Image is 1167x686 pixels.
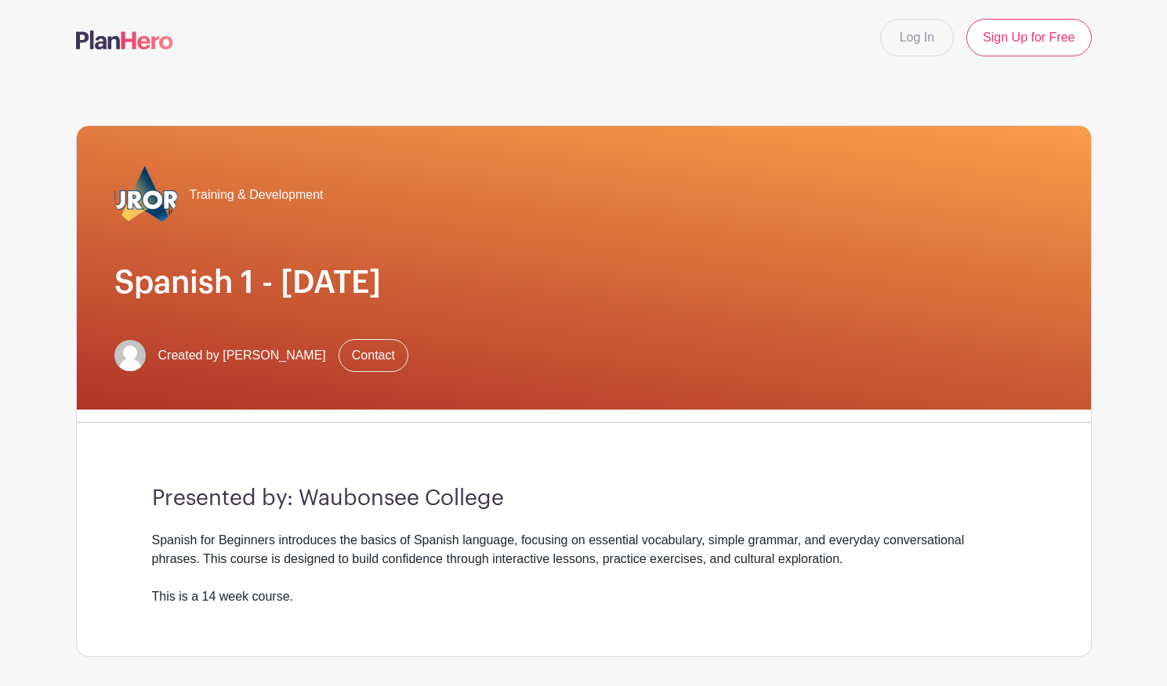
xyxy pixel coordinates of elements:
[114,340,146,371] img: default-ce2991bfa6775e67f084385cd625a349d9dcbb7a52a09fb2fda1e96e2d18dcdb.png
[114,164,177,226] img: 2023_COA_Horiz_Logo_PMS_BlueStroke%204.png
[190,186,324,204] span: Training & Development
[339,339,408,372] a: Contact
[114,264,1053,301] h1: Spanish 1 - [DATE]
[76,31,173,49] img: logo-507f7623f17ff9eddc593b1ce0a138ce2505c220e1c5a4e2b4648c50719b7d32.svg
[158,346,326,365] span: Created by [PERSON_NAME]
[880,19,954,56] a: Log In
[152,531,1016,606] div: Spanish for Beginners introduces the basics of Spanish language, focusing on essential vocabulary...
[152,486,1016,512] h3: Presented by: Waubonsee College
[966,19,1091,56] a: Sign Up for Free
